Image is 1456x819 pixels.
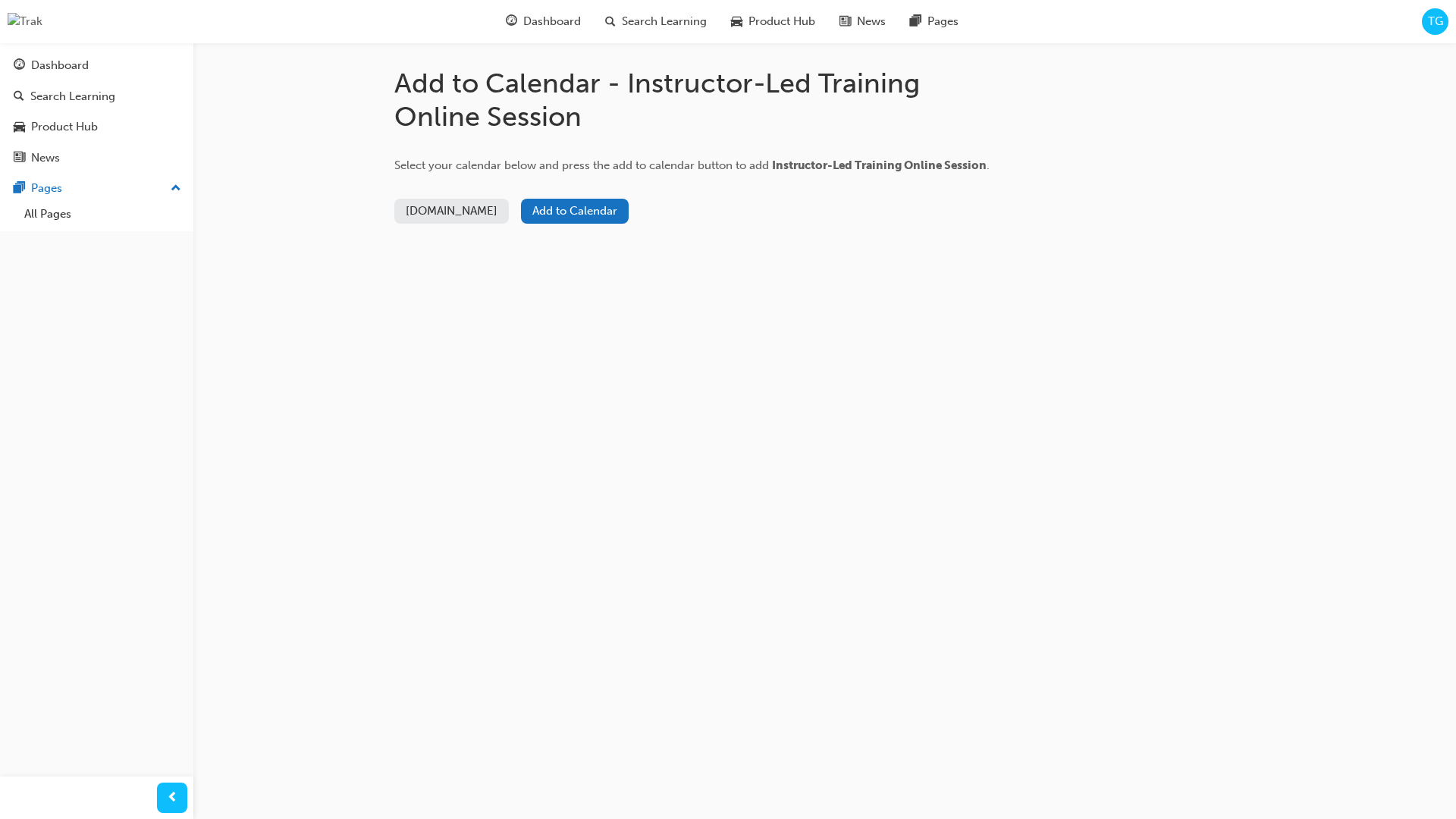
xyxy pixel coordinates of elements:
a: search-iconSearch Learning [593,6,719,37]
span: search-icon [14,90,24,104]
span: news-icon [14,152,25,165]
span: car-icon [731,12,742,31]
button: [DOMAIN_NAME] [394,199,509,224]
a: news-iconNews [827,6,898,37]
span: Pages [927,13,959,30]
a: Product Hub [6,113,187,141]
span: news-icon [839,12,851,31]
span: pages-icon [14,182,25,196]
div: News [31,149,60,167]
span: guage-icon [506,12,517,31]
a: News [6,144,187,172]
span: guage-icon [14,59,25,73]
a: car-iconProduct Hub [719,6,827,37]
div: Search Learning [30,88,115,105]
span: TG [1428,13,1443,30]
a: Dashboard [6,52,187,80]
button: Pages [6,174,187,202]
img: Trak [8,13,42,30]
button: Add to Calendar [521,199,629,224]
span: prev-icon [167,789,178,808]
span: up-icon [171,179,181,199]
span: Dashboard [523,13,581,30]
h1: Add to Calendar - Instructor-Led Training Online Session [394,67,1001,133]
a: guage-iconDashboard [494,6,593,37]
button: TG [1422,8,1448,35]
span: search-icon [605,12,616,31]
button: DashboardSearch LearningProduct HubNews [6,49,187,174]
span: Instructor-Led Training Online Session [772,158,987,172]
span: Select your calendar below and press the add to calendar button to add . [394,158,990,172]
span: News [857,13,886,30]
span: Product Hub [748,13,815,30]
div: Dashboard [31,57,89,74]
span: Search Learning [622,13,707,30]
a: pages-iconPages [898,6,971,37]
a: All Pages [18,202,187,226]
a: Search Learning [6,83,187,111]
div: Product Hub [31,118,98,136]
span: car-icon [14,121,25,134]
span: pages-icon [910,12,921,31]
div: Pages [31,180,62,197]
